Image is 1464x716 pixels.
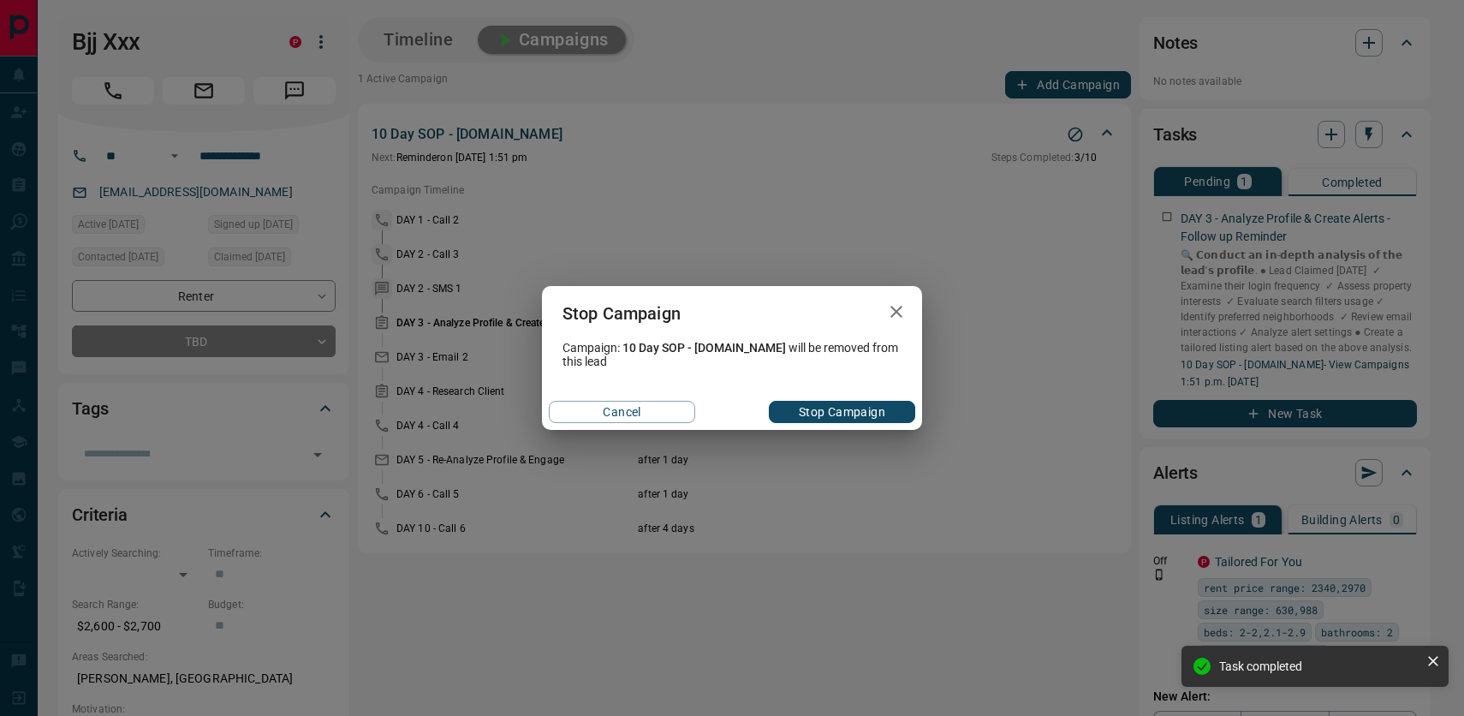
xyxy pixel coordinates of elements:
[542,286,701,341] h2: Stop Campaign
[542,341,922,368] div: Campaign: will be removed from this lead
[769,401,915,423] button: Stop Campaign
[1219,659,1419,673] div: Task completed
[622,341,786,355] span: 10 Day SOP - [DOMAIN_NAME]
[549,401,695,423] button: Cancel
